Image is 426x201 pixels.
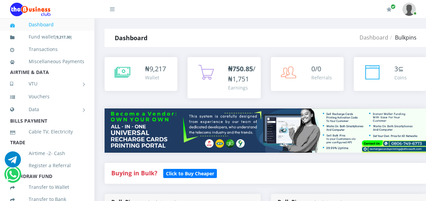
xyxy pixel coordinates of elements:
span: /₦1,751 [228,64,255,83]
div: Earnings [228,84,255,91]
div: ₦ [145,64,166,74]
a: 0/0 Referrals [271,57,344,91]
span: 9,217 [149,64,166,73]
a: ₦9,217 Wallet [105,57,177,91]
a: Transactions [10,42,84,57]
img: User [402,3,416,16]
a: Airtime -2- Cash [10,146,84,161]
a: Transfer to Wallet [10,179,84,195]
div: Referrals [311,74,332,81]
span: 3 [394,64,398,73]
a: Register a Referral [10,158,84,173]
span: 0/0 [311,64,321,73]
a: Click to Buy Cheaper [163,169,217,177]
strong: Buying in Bulk? [111,169,157,177]
li: Bulkpins [388,33,417,42]
small: [ ] [55,34,72,40]
div: ⊆ [394,64,407,74]
img: Logo [10,3,51,16]
a: Dashboard [10,17,84,32]
span: Renew/Upgrade Subscription [391,4,396,9]
a: ₦750.85/₦1,751 Earnings [188,57,260,98]
b: 9,217.30 [56,34,70,40]
a: Fund wallet[9,217.30] [10,29,84,45]
strong: Dashboard [115,34,147,42]
b: Click to Buy Cheaper [166,170,214,177]
a: Miscellaneous Payments [10,54,84,69]
i: Renew/Upgrade Subscription [387,7,392,12]
a: Cable TV, Electricity [10,124,84,140]
a: Chat for support [5,156,21,168]
a: Chat for support [6,171,20,182]
a: Vouchers [10,89,84,104]
a: Data [10,101,84,118]
b: ₦750.85 [228,64,253,73]
div: Coins [394,74,407,81]
div: Wallet [145,74,166,81]
a: VTU [10,75,84,92]
a: Dashboard [360,34,388,41]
